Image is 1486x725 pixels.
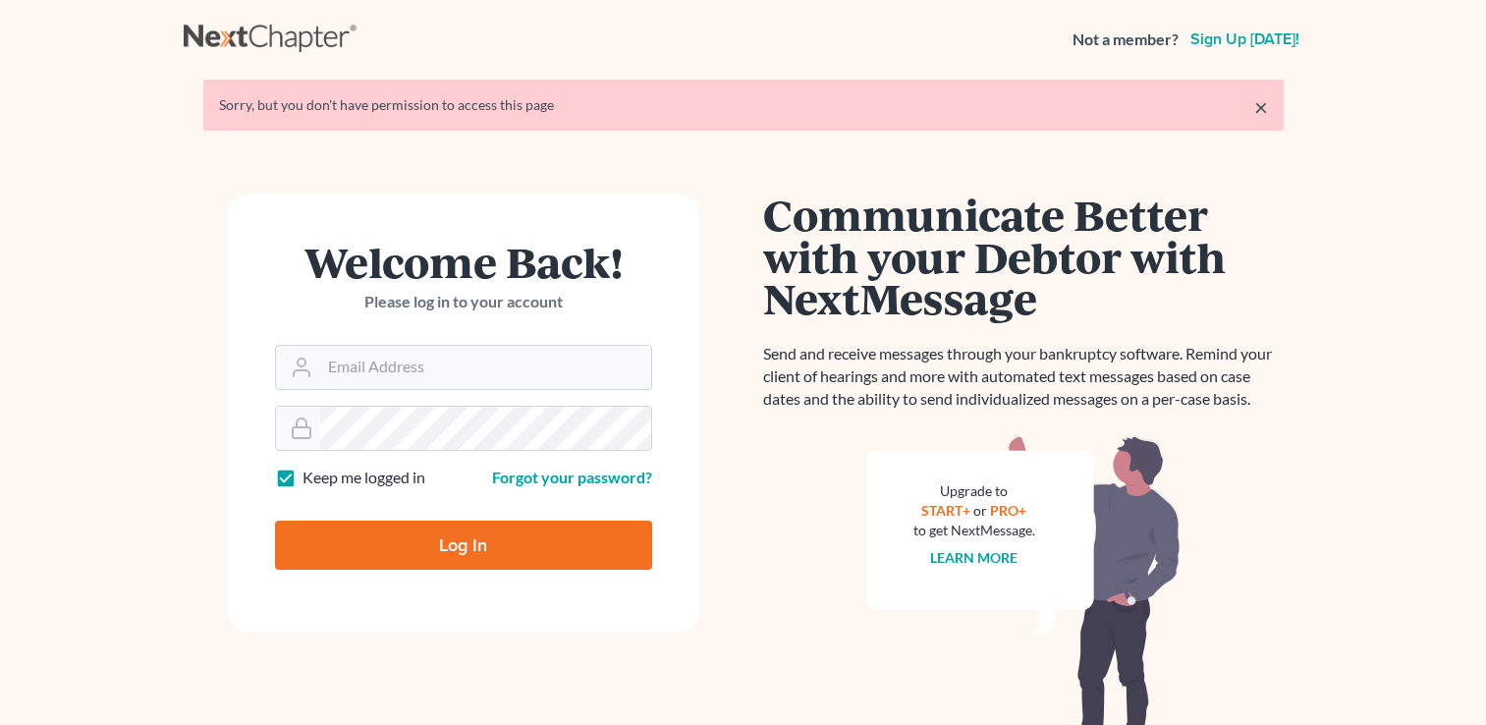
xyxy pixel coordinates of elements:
span: or [973,502,987,519]
strong: Not a member? [1073,28,1179,51]
a: Forgot your password? [492,468,652,486]
p: Please log in to your account [275,291,652,313]
a: Sign up [DATE]! [1186,31,1303,47]
input: Log In [275,521,652,570]
a: × [1254,95,1268,119]
div: Upgrade to [913,481,1035,501]
a: Learn more [930,549,1018,566]
h1: Communicate Better with your Debtor with NextMessage [763,194,1284,319]
a: PRO+ [990,502,1026,519]
p: Send and receive messages through your bankruptcy software. Remind your client of hearings and mo... [763,343,1284,411]
input: Email Address [320,346,651,389]
h1: Welcome Back! [275,241,652,283]
div: to get NextMessage. [913,521,1035,540]
div: Sorry, but you don't have permission to access this page [219,95,1268,115]
a: START+ [921,502,970,519]
label: Keep me logged in [303,467,425,489]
